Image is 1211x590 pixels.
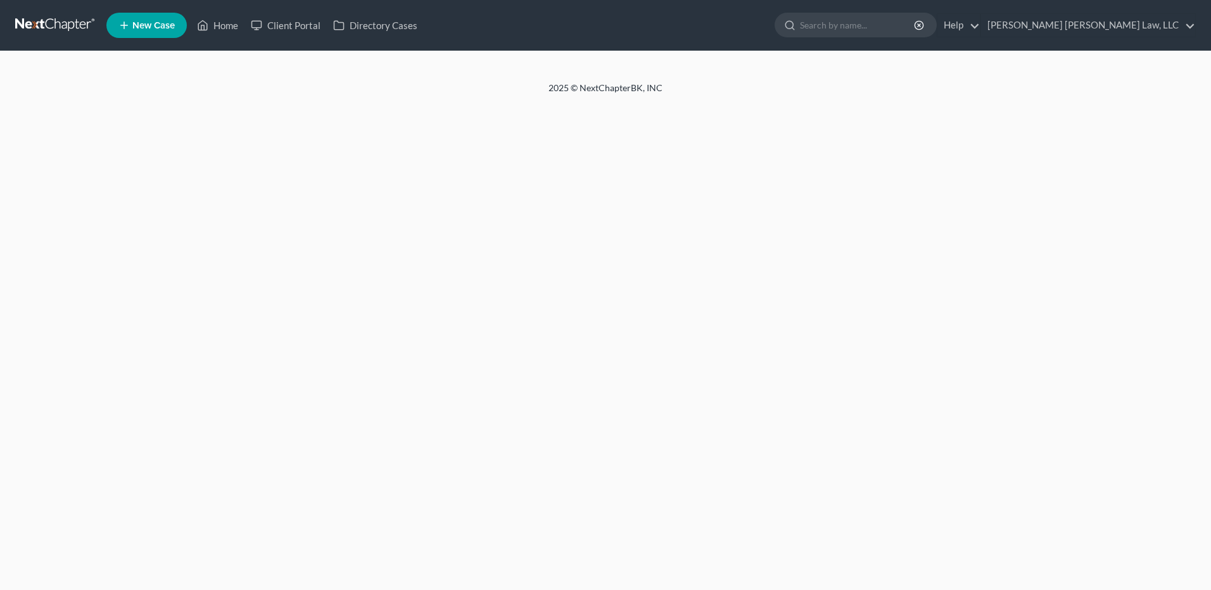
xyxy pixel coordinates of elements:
[327,14,424,37] a: Directory Cases
[937,14,980,37] a: Help
[191,14,244,37] a: Home
[132,21,175,30] span: New Case
[800,13,916,37] input: Search by name...
[244,14,327,37] a: Client Portal
[981,14,1195,37] a: [PERSON_NAME] [PERSON_NAME] Law, LLC
[244,82,967,104] div: 2025 © NextChapterBK, INC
